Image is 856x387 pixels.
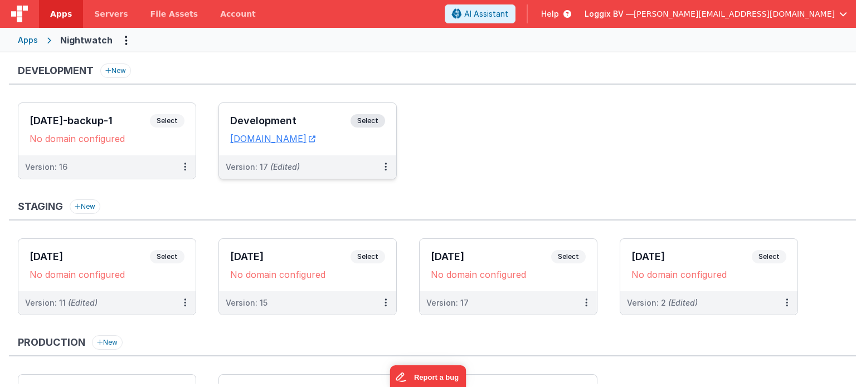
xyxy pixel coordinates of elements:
[230,133,315,144] a: [DOMAIN_NAME]
[351,250,385,263] span: Select
[92,335,123,350] button: New
[445,4,515,23] button: AI Assistant
[426,297,469,308] div: Version: 17
[631,251,752,262] h3: [DATE]
[18,337,85,348] h3: Production
[627,297,698,308] div: Version: 2
[270,162,300,172] span: (Edited)
[230,115,351,126] h3: Development
[25,297,98,308] div: Version: 11
[431,251,551,262] h3: [DATE]
[50,8,72,19] span: Apps
[431,269,586,280] div: No domain configured
[68,298,98,307] span: (Edited)
[30,251,150,262] h3: [DATE]
[585,8,847,19] button: Loggix BV — [PERSON_NAME][EMAIL_ADDRESS][DOMAIN_NAME]
[18,201,63,212] h3: Staging
[150,250,184,263] span: Select
[541,8,559,19] span: Help
[351,114,385,128] span: Select
[230,269,385,280] div: No domain configured
[150,8,198,19] span: File Assets
[226,161,300,173] div: Version: 17
[585,8,634,19] span: Loggix BV —
[30,115,150,126] h3: [DATE]-backup-1
[668,298,698,307] span: (Edited)
[70,199,100,214] button: New
[631,269,786,280] div: No domain configured
[30,269,184,280] div: No domain configured
[150,114,184,128] span: Select
[551,250,586,263] span: Select
[226,297,267,308] div: Version: 15
[25,161,67,173] div: Version: 16
[117,31,135,49] button: Options
[752,250,786,263] span: Select
[18,35,38,46] div: Apps
[230,251,351,262] h3: [DATE]
[30,133,184,144] div: No domain configured
[464,8,508,19] span: AI Assistant
[94,8,128,19] span: Servers
[100,63,131,78] button: New
[60,33,113,47] div: Nightwatch
[18,65,94,76] h3: Development
[634,8,835,19] span: [PERSON_NAME][EMAIL_ADDRESS][DOMAIN_NAME]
